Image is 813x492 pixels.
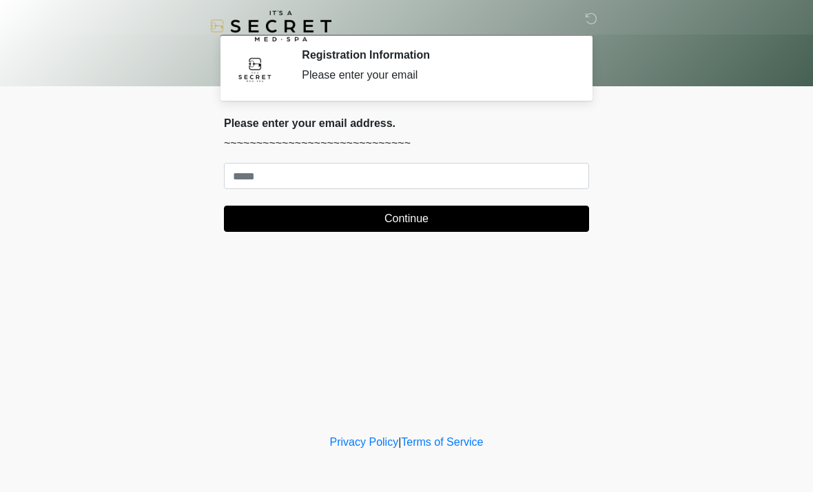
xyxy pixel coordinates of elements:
h2: Registration Information [302,48,568,61]
h2: Please enter your email address. [224,117,589,130]
img: Agent Avatar [234,48,276,90]
a: Terms of Service [401,436,483,448]
button: Continue [224,206,589,232]
div: Please enter your email [302,67,568,83]
a: Privacy Policy [330,436,399,448]
p: ~~~~~~~~~~~~~~~~~~~~~~~~~~~~~ [224,135,589,152]
a: | [398,436,401,448]
img: It's A Secret Med Spa Logo [210,10,331,41]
